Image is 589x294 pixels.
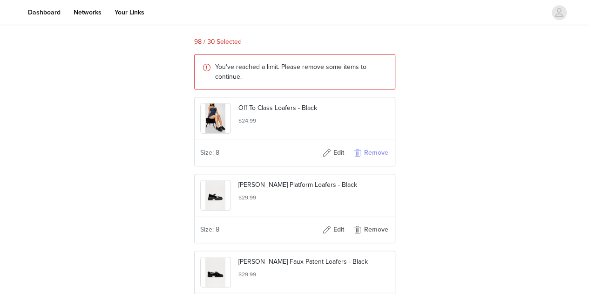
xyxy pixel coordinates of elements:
[352,222,389,237] button: Remove
[205,180,225,210] img: product image
[238,257,389,267] p: [PERSON_NAME] Faux Patent Loafers - Black
[215,62,387,82] p: You've reached a limit. Please remove some items to continue.
[555,5,563,20] div: avatar
[109,2,150,23] a: Your Links
[352,145,389,160] button: Remove
[200,148,219,157] span: Size: 8
[238,116,389,125] h5: $24.99
[238,270,389,279] h5: $29.99
[68,2,107,23] a: Networks
[238,180,389,190] p: [PERSON_NAME] Platform Loafers - Black
[22,2,66,23] a: Dashboard
[205,103,225,133] img: product image
[315,145,352,160] button: Edit
[315,222,352,237] button: Edit
[238,193,389,202] h5: $29.99
[238,103,389,113] p: Off To Class Loafers - Black
[205,257,225,287] img: product image
[194,37,242,47] span: 98 / 30 Selected
[200,225,219,234] span: Size: 8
